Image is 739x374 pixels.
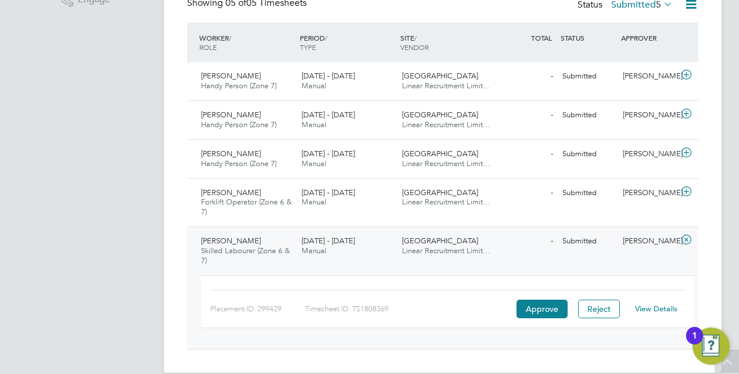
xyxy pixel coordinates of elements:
[558,67,618,86] div: Submitted
[201,71,261,81] span: [PERSON_NAME]
[402,71,478,81] span: [GEOGRAPHIC_DATA]
[618,232,679,251] div: [PERSON_NAME]
[302,188,355,197] span: [DATE] - [DATE]
[201,159,277,168] span: Handy Person (Zone 7)
[229,33,231,42] span: /
[201,149,261,159] span: [PERSON_NAME]
[201,188,261,197] span: [PERSON_NAME]
[402,81,490,91] span: Linear Recruitment Limit…
[302,246,327,256] span: Manual
[302,71,355,81] span: [DATE] - [DATE]
[302,197,327,207] span: Manual
[692,336,697,351] div: 1
[300,42,316,52] span: TYPE
[302,236,355,246] span: [DATE] - [DATE]
[210,300,305,318] div: Placement ID: 299429
[497,232,558,251] div: -
[497,67,558,86] div: -
[497,184,558,203] div: -
[414,33,417,42] span: /
[402,110,478,120] span: [GEOGRAPHIC_DATA]
[558,145,618,164] div: Submitted
[302,110,355,120] span: [DATE] - [DATE]
[402,188,478,197] span: [GEOGRAPHIC_DATA]
[325,33,327,42] span: /
[397,27,498,57] div: SITE
[402,197,490,207] span: Linear Recruitment Limit…
[201,81,277,91] span: Handy Person (Zone 7)
[302,120,327,130] span: Manual
[201,110,261,120] span: [PERSON_NAME]
[302,159,327,168] span: Manual
[302,81,327,91] span: Manual
[402,236,478,246] span: [GEOGRAPHIC_DATA]
[618,67,679,86] div: [PERSON_NAME]
[635,304,677,314] a: View Details
[297,27,397,57] div: PERIOD
[618,106,679,125] div: [PERSON_NAME]
[497,106,558,125] div: -
[693,328,730,365] button: Open Resource Center, 1 new notification
[558,27,618,48] div: STATUS
[196,27,297,57] div: WORKER
[402,159,490,168] span: Linear Recruitment Limit…
[618,145,679,164] div: [PERSON_NAME]
[618,27,679,48] div: APPROVER
[199,42,217,52] span: ROLE
[400,42,429,52] span: VENDOR
[516,300,568,318] button: Approve
[402,246,490,256] span: Linear Recruitment Limit…
[201,236,261,246] span: [PERSON_NAME]
[201,120,277,130] span: Handy Person (Zone 7)
[618,184,679,203] div: [PERSON_NAME]
[578,300,620,318] button: Reject
[201,197,292,217] span: Forklift Operator (Zone 6 & 7)
[558,106,618,125] div: Submitted
[201,246,290,265] span: Skilled Labourer (Zone 6 & 7)
[531,33,552,42] span: TOTAL
[402,120,490,130] span: Linear Recruitment Limit…
[497,145,558,164] div: -
[558,232,618,251] div: Submitted
[305,300,514,318] div: Timesheet ID: TS1808369
[402,149,478,159] span: [GEOGRAPHIC_DATA]
[302,149,355,159] span: [DATE] - [DATE]
[558,184,618,203] div: Submitted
